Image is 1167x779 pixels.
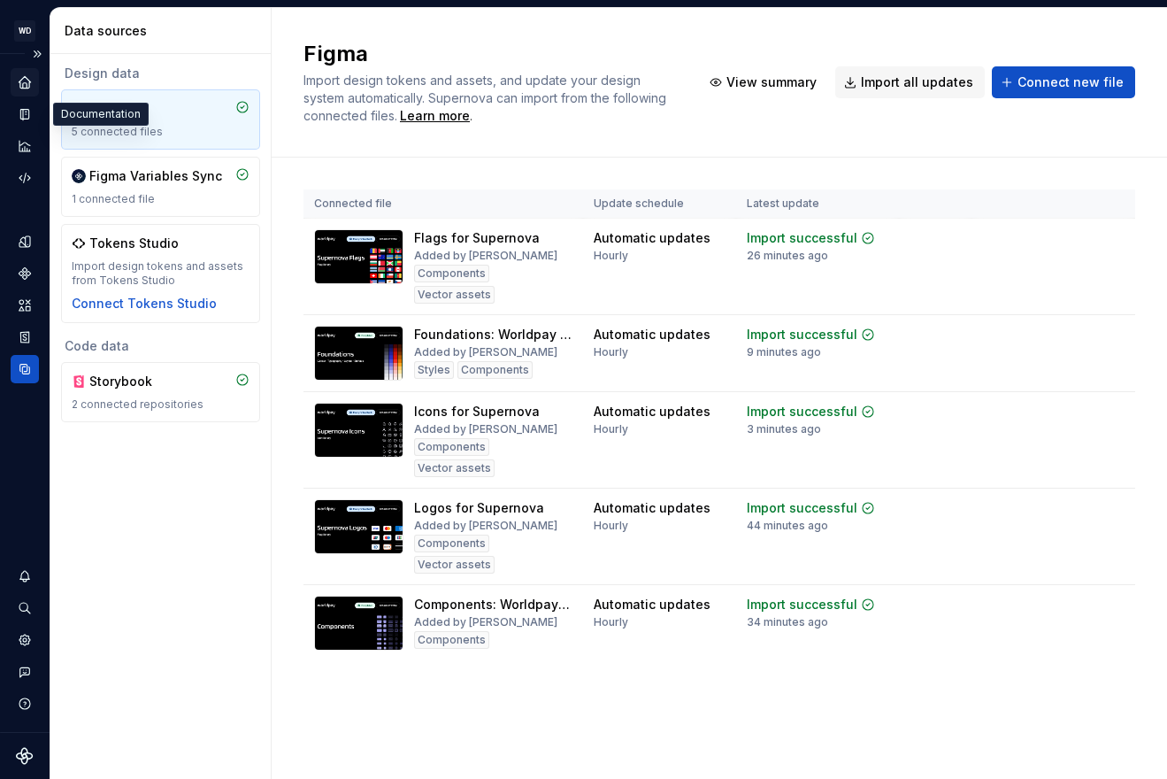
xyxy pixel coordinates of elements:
[303,73,670,123] span: Import design tokens and assets, and update your design system automatically. Supernova can impor...
[53,103,149,126] div: Documentation
[303,40,679,68] h2: Figma
[747,403,857,420] div: Import successful
[736,189,899,219] th: Latest update
[594,519,628,533] div: Hourly
[594,229,710,247] div: Automatic updates
[414,265,489,282] div: Components
[457,361,533,379] div: Components
[72,125,250,139] div: 5 connected files
[747,615,828,629] div: 34 minutes ago
[61,89,260,150] a: Figma5 connected files
[89,167,222,185] div: Figma Variables Sync
[400,107,470,125] a: Learn more
[16,747,34,765] a: Supernova Logo
[594,345,628,359] div: Hourly
[747,596,857,613] div: Import successful
[11,562,39,590] button: Notifications
[72,397,250,412] div: 2 connected repositories
[835,66,985,98] button: Import all updates
[14,20,35,42] div: WD
[414,345,557,359] div: Added by [PERSON_NAME]
[747,249,828,263] div: 26 minutes ago
[594,249,628,263] div: Hourly
[72,192,250,206] div: 1 connected file
[583,189,736,219] th: Update schedule
[414,438,489,456] div: Components
[72,259,250,288] div: Import design tokens and assets from Tokens Studio
[861,73,973,91] span: Import all updates
[72,295,217,312] button: Connect Tokens Studio
[11,626,39,654] a: Settings
[25,42,50,66] button: Expand sidebar
[414,403,540,420] div: Icons for Supernova
[11,164,39,192] a: Code automation
[594,422,628,436] div: Hourly
[65,22,264,40] div: Data sources
[11,132,39,160] a: Analytics
[61,337,260,355] div: Code data
[11,228,39,256] a: Design tokens
[594,403,710,420] div: Automatic updates
[303,189,583,219] th: Connected file
[747,345,821,359] div: 9 minutes ago
[414,326,572,343] div: Foundations: Worldpay Design System
[594,596,710,613] div: Automatic updates
[414,556,495,574] div: Vector assets
[61,65,260,82] div: Design data
[414,631,489,649] div: Components
[61,224,260,323] a: Tokens StudioImport design tokens and assets from Tokens StudioConnect Tokens Studio
[747,499,857,517] div: Import successful
[747,326,857,343] div: Import successful
[89,235,179,252] div: Tokens Studio
[11,259,39,288] a: Components
[89,100,174,118] div: Figma
[414,422,557,436] div: Added by [PERSON_NAME]
[414,229,540,247] div: Flags for Supernova
[11,594,39,622] button: Search ⌘K
[414,361,454,379] div: Styles
[726,73,817,91] span: View summary
[747,519,828,533] div: 44 minutes ago
[11,291,39,320] a: Assets
[701,66,828,98] button: View summary
[594,499,710,517] div: Automatic updates
[414,249,557,263] div: Added by [PERSON_NAME]
[89,373,174,390] div: Storybook
[414,286,495,304] div: Vector assets
[1017,73,1124,91] span: Connect new file
[61,157,260,217] a: Figma Variables Sync1 connected file
[992,66,1135,98] button: Connect new file
[414,596,572,613] div: Components: Worldpay Design System
[594,326,710,343] div: Automatic updates
[11,658,39,686] button: Contact support
[397,110,472,123] span: .
[414,615,557,629] div: Added by [PERSON_NAME]
[414,459,495,477] div: Vector assets
[414,519,557,533] div: Added by [PERSON_NAME]
[11,68,39,96] a: Home
[747,422,821,436] div: 3 minutes ago
[4,12,46,50] button: WD
[414,499,544,517] div: Logos for Supernova
[11,355,39,383] a: Data sources
[594,615,628,629] div: Hourly
[414,535,489,552] div: Components
[11,100,39,128] a: Documentation
[11,323,39,351] a: Storybook stories
[61,362,260,422] a: Storybook2 connected repositories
